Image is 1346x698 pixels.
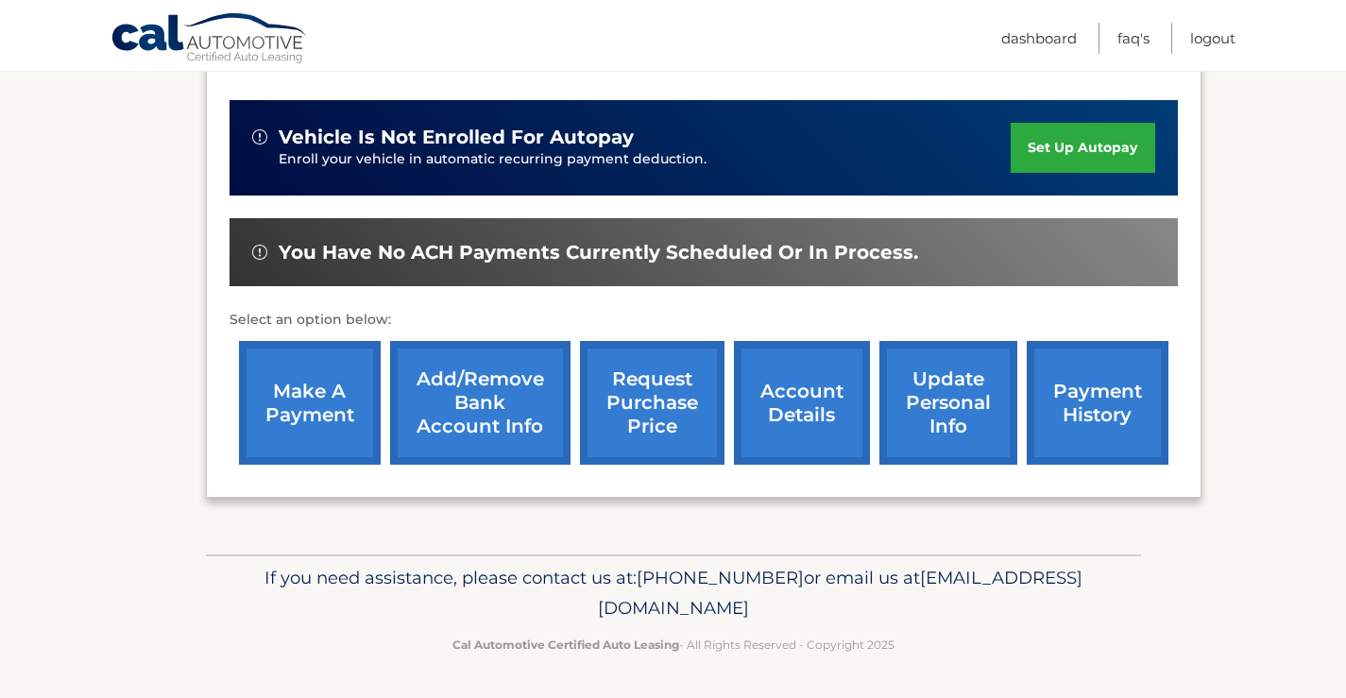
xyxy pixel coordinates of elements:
img: alert-white.svg [252,129,267,145]
span: You have no ACH payments currently scheduled or in process. [279,241,918,264]
a: make a payment [239,341,381,465]
span: [PHONE_NUMBER] [637,567,804,588]
span: [EMAIL_ADDRESS][DOMAIN_NAME] [598,567,1082,619]
a: payment history [1027,341,1168,465]
p: If you need assistance, please contact us at: or email us at [218,563,1129,623]
p: Select an option below: [230,309,1178,332]
img: alert-white.svg [252,245,267,260]
a: Add/Remove bank account info [390,341,571,465]
a: account details [734,341,870,465]
a: Logout [1190,23,1235,54]
a: update personal info [879,341,1017,465]
p: Enroll your vehicle in automatic recurring payment deduction. [279,149,1012,170]
a: Dashboard [1001,23,1077,54]
a: Cal Automotive [111,12,309,67]
strong: Cal Automotive Certified Auto Leasing [452,638,679,652]
a: set up autopay [1011,123,1154,173]
a: FAQ's [1117,23,1150,54]
span: vehicle is not enrolled for autopay [279,126,634,149]
a: request purchase price [580,341,724,465]
p: - All Rights Reserved - Copyright 2025 [218,635,1129,655]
